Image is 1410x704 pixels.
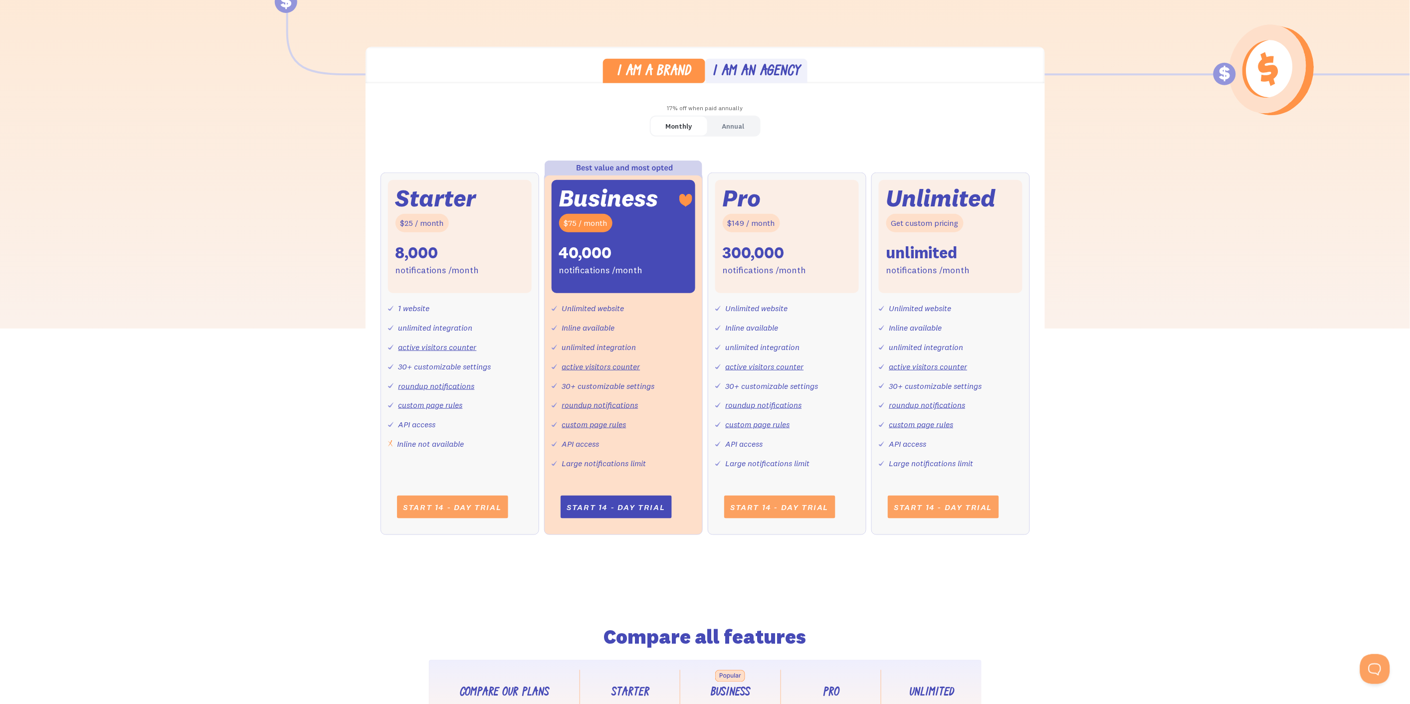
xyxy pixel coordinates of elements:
[726,419,790,429] a: custom page rules
[666,119,692,134] div: Monthly
[712,65,800,79] div: I am an agency
[396,187,476,209] div: Starter
[726,400,802,410] a: roundup notifications
[726,301,788,316] div: Unlimited website
[886,214,964,232] div: Get custom pricing
[559,263,643,278] div: notifications /month
[889,456,974,471] div: Large notifications limit
[889,437,927,451] div: API access
[496,629,915,647] h2: Compare all features
[723,214,780,232] div: $149 / month
[396,242,438,263] div: 8,000
[559,242,612,263] div: 40,000
[889,419,954,429] a: custom page rules
[726,379,818,393] div: 30+ customizable settings
[399,301,430,316] div: 1 website
[726,456,810,471] div: Large notifications limit
[723,242,785,263] div: 300,000
[562,321,615,335] div: Inline available
[726,321,779,335] div: Inline available
[399,321,473,335] div: unlimited integration
[611,686,649,701] div: Starter
[562,379,655,393] div: 30+ customizable settings
[399,400,463,410] a: custom page rules
[889,340,964,354] div: unlimited integration
[562,419,626,429] a: custom page rules
[559,214,612,232] div: $75 / month
[909,686,954,701] div: Unlimited
[886,242,958,263] div: unlimited
[889,361,968,371] a: active visitors counter
[822,686,839,701] div: Pro
[559,187,658,209] div: Business
[724,496,835,519] a: Start 14 - day trial
[396,214,449,232] div: $25 / month
[366,101,1045,116] div: 17% off when paid annually
[886,263,970,278] div: notifications /month
[562,361,640,371] a: active visitors counter
[722,119,745,134] div: Annual
[562,400,638,410] a: roundup notifications
[617,65,691,79] div: I am a brand
[399,359,491,374] div: 30+ customizable settings
[889,379,982,393] div: 30+ customizable settings
[399,342,477,352] a: active visitors counter
[1360,654,1390,684] iframe: Toggle Customer Support
[399,381,475,391] a: roundup notifications
[723,263,806,278] div: notifications /month
[399,417,436,432] div: API access
[886,187,996,209] div: Unlimited
[726,340,800,354] div: unlimited integration
[562,456,646,471] div: Large notifications limit
[562,301,624,316] div: Unlimited website
[711,686,750,701] div: Business
[459,686,549,701] div: Compare our plans
[561,496,672,519] a: Start 14 - day trial
[396,263,479,278] div: notifications /month
[562,340,636,354] div: unlimited integration
[397,496,508,519] a: Start 14 - day trial
[889,400,966,410] a: roundup notifications
[562,437,600,451] div: API access
[889,321,942,335] div: Inline available
[398,437,464,451] div: Inline not available
[723,187,761,209] div: Pro
[726,437,763,451] div: API access
[888,496,999,519] a: Start 14 - day trial
[726,361,804,371] a: active visitors counter
[889,301,952,316] div: Unlimited website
